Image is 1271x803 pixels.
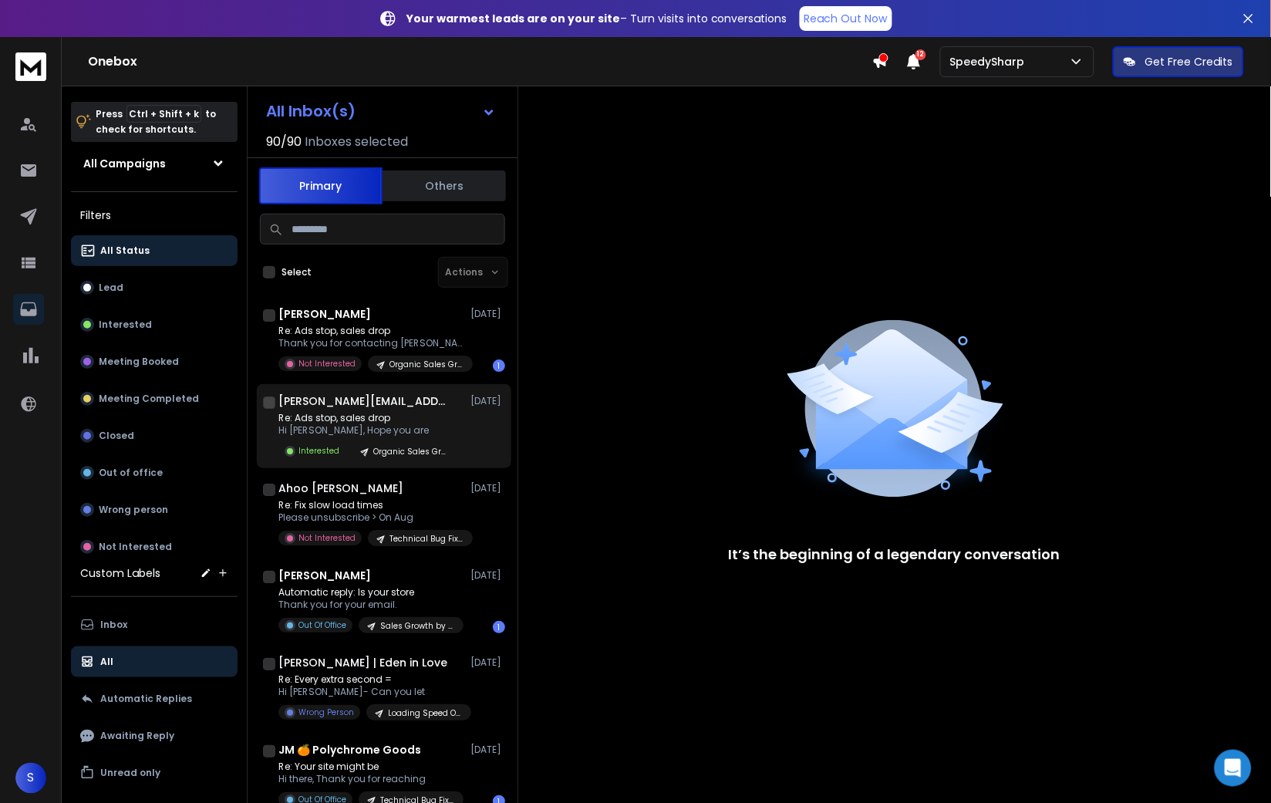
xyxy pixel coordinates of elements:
h1: [PERSON_NAME] | Eden in Love [278,655,447,670]
p: Meeting Booked [99,356,179,368]
h3: Custom Labels [80,565,160,581]
button: Get Free Credits [1113,46,1244,77]
h1: [PERSON_NAME] [278,306,371,322]
button: Primary [259,167,383,204]
h3: Filters [71,204,238,226]
h1: Onebox [88,52,872,71]
p: All Status [100,245,150,257]
button: Interested [71,309,238,340]
p: Inbox [100,619,127,631]
p: Meeting Completed [99,393,199,405]
p: Wrong Person [298,707,354,718]
p: Organic Sales Growth [373,446,447,457]
p: Re: Ads stop, sales drop [278,412,457,424]
p: Reach Out Now [804,11,888,26]
p: Closed [99,430,134,442]
h1: [PERSON_NAME][EMAIL_ADDRESS][DOMAIN_NAME] [278,393,448,409]
p: Press to check for shortcuts. [96,106,216,137]
p: Not Interested [298,358,356,369]
button: All Inbox(s) [254,96,508,127]
button: Out of office [71,457,238,488]
button: Awaiting Reply [71,720,238,751]
label: Select [282,266,312,278]
p: Organic Sales Growth [389,359,464,370]
p: Out of office [99,467,163,479]
p: Awaiting Reply [100,730,174,742]
button: All Campaigns [71,148,238,179]
img: logo [15,52,46,81]
strong: Your warmest leads are on your site [406,11,620,26]
button: Meeting Booked [71,346,238,377]
button: Closed [71,420,238,451]
button: Inbox [71,609,238,640]
div: 1 [493,359,505,372]
p: Interested [99,319,152,331]
p: Hi [PERSON_NAME], Hope you are [278,424,457,437]
p: Please unsubscribe > On Aug [278,511,464,524]
p: Unread only [100,767,160,779]
button: Lead [71,272,238,303]
p: Re: Ads stop, sales drop [278,325,464,337]
button: S [15,763,46,794]
button: All Status [71,235,238,266]
h1: All Campaigns [83,156,166,171]
button: Wrong person [71,494,238,525]
p: Get Free Credits [1145,54,1233,69]
p: Out Of Office [298,619,346,631]
p: Wrong person [99,504,168,516]
p: Re: Your site might be [278,761,464,773]
h3: Inboxes selected [305,133,408,151]
p: Re: Every extra second = [278,673,464,686]
p: Lead [99,282,123,294]
p: Technical Bug Fixing and Loading Speed [389,533,464,545]
div: 1 [493,621,505,633]
p: [DATE] [470,569,505,582]
span: Ctrl + Shift + k [126,105,201,123]
p: It’s the beginning of a legendary conversation [729,544,1060,565]
h1: Ahoo [PERSON_NAME] [278,481,403,496]
p: – Turn visits into conversations [406,11,787,26]
button: Automatic Replies [71,683,238,714]
p: Loading Speed Optimization [388,707,462,719]
p: [DATE] [470,482,505,494]
p: Hi [PERSON_NAME]- Can you let [278,686,464,698]
span: 12 [915,49,926,60]
button: Meeting Completed [71,383,238,414]
div: Open Intercom Messenger [1215,750,1252,787]
button: Unread only [71,757,238,788]
h1: JM 🍊 Polychrome Goods [278,742,421,757]
p: Interested [298,445,339,457]
p: [DATE] [470,395,505,407]
p: Not Interested [99,541,172,553]
h1: [PERSON_NAME] [278,568,371,583]
button: Not Interested [71,531,238,562]
p: SpeedySharp [950,54,1031,69]
button: Others [383,169,506,203]
p: All [100,656,113,668]
a: Reach Out Now [800,6,892,31]
p: Hi there, Thank you for reaching [278,773,464,785]
h1: All Inbox(s) [266,103,356,119]
p: [DATE] [470,656,505,669]
p: Not Interested [298,532,356,544]
button: All [71,646,238,677]
p: Re: Fix slow load times [278,499,464,511]
p: Thank you for your email. [278,599,464,611]
p: [DATE] [470,308,505,320]
p: Thank you for contacting [PERSON_NAME] [278,337,464,349]
p: Automatic Replies [100,693,192,705]
p: Automatic reply: Is your store [278,586,464,599]
p: Sales Growth by Technical Fixing [380,620,454,632]
p: [DATE] [470,744,505,756]
span: 90 / 90 [266,133,302,151]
